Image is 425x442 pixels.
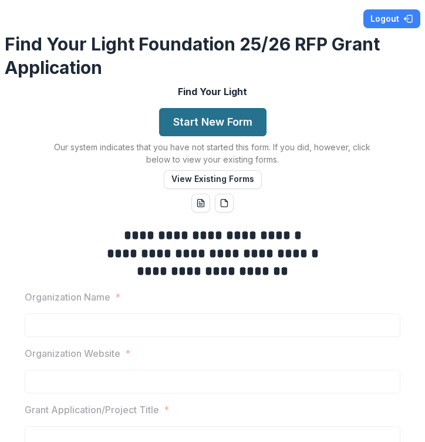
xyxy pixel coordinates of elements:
p: Organization Name [25,290,110,304]
button: Logout [363,9,420,28]
p: Grant Application/Project Title [25,403,159,417]
p: Our system indicates that you have not started this form. If you did, however, click below to vie... [46,141,379,166]
p: Organization Website [25,346,120,360]
button: pdf-download [215,194,234,212]
button: word-download [191,194,210,212]
p: Find Your Light [178,85,247,99]
h2: Find Your Light Foundation 25/26 RFP Grant Application [5,33,420,80]
button: Start New Form [159,108,267,136]
button: View Existing Forms [164,170,262,189]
